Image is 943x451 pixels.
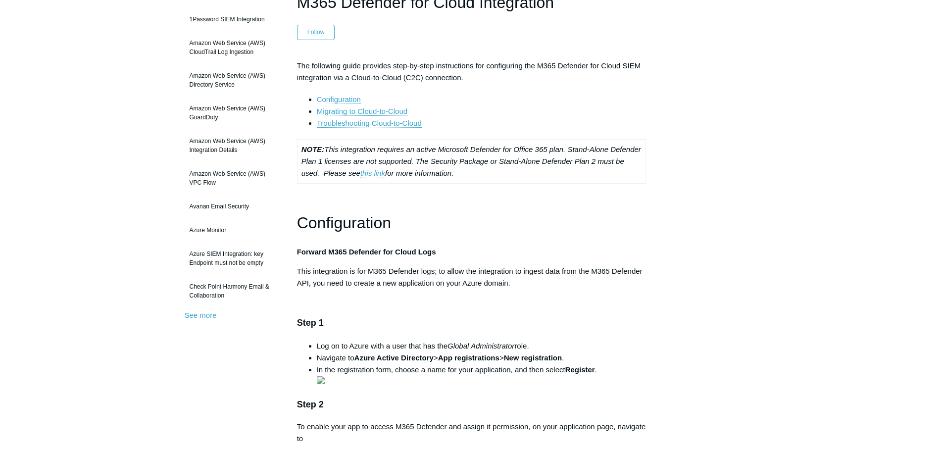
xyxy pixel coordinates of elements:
[297,248,436,256] strong: Forward M365 Defender for Cloud Logs
[360,169,385,178] a: this link
[317,364,646,388] li: In the registration form, choose a name for your application, and then select .
[185,66,282,94] a: Amazon Web Service (AWS) Directory Service
[447,342,514,350] em: Global Administrator
[317,376,325,384] img: 31283637443091
[297,60,646,84] p: The following guide provides step-by-step instructions for configuring the M365 Defender for Clou...
[185,221,282,240] a: Azure Monitor
[504,353,562,362] strong: New registration
[185,311,217,319] a: See more
[185,245,282,272] a: Azure SIEM Integration: key Endpoint must not be empty
[317,119,422,128] a: Troubleshooting Cloud-to-Cloud
[297,25,335,40] button: Follow Article
[297,265,646,289] p: This integration is for M365 Defender logs; to allow the integration to ingest data from the M365...
[354,353,434,362] strong: Azure Active Directory
[297,398,646,412] h3: Step 2
[297,210,646,236] h1: Configuration
[185,10,282,29] a: 1Password SIEM Integration
[317,95,361,104] a: Configuration
[185,99,282,127] a: Amazon Web Service (AWS) GuardDuty
[301,145,325,153] strong: NOTE:
[185,164,282,192] a: Amazon Web Service (AWS) VPC Flow
[297,421,646,445] p: To enable your app to access M365 Defender and assign it permission, on your application page, na...
[317,107,407,116] a: Migrating to Cloud-to-Cloud
[185,132,282,159] a: Amazon Web Service (AWS) Integration Details
[317,340,646,352] li: Log on to Azure with a user that has the role.
[185,277,282,305] a: Check Point Harmony Email & Collaboration
[185,197,282,216] a: Avanan Email Security
[438,353,499,362] strong: App registrations
[297,316,646,330] h3: Step 1
[317,352,646,364] li: Navigate to > > .
[185,34,282,61] a: Amazon Web Service (AWS) CloudTrail Log Ingestion
[301,145,641,178] em: This integration requires an active Microsoft Defender for Office 365 plan. Stand-Alone Defender ...
[565,365,595,374] strong: Register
